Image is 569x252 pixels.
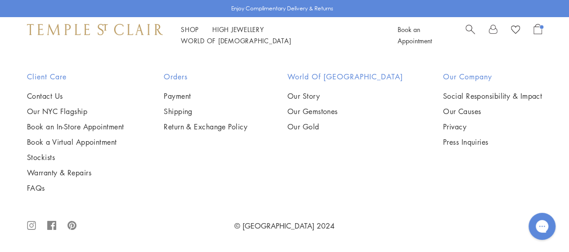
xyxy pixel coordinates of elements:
a: © [GEOGRAPHIC_DATA] 2024 [234,221,335,231]
a: Search [466,24,475,46]
a: Press Inquiries [443,137,542,147]
a: Book an Appointment [398,25,432,45]
h2: Our Company [443,71,542,82]
nav: Main navigation [181,24,377,46]
a: High JewelleryHigh Jewellery [212,25,264,34]
a: Our Story [287,91,403,101]
a: Our Gemstones [287,106,403,116]
a: Book an In-Store Appointment [27,122,124,132]
a: Open Shopping Bag [533,24,542,46]
a: Social Responsibility & Impact [443,91,542,101]
a: Warranty & Repairs [27,168,124,178]
a: FAQs [27,183,124,193]
a: Payment [164,91,247,101]
a: View Wishlist [511,24,520,37]
a: Stockists [27,152,124,162]
a: World of [DEMOGRAPHIC_DATA]World of [DEMOGRAPHIC_DATA] [181,36,291,45]
a: Shipping [164,106,247,116]
a: Book a Virtual Appointment [27,137,124,147]
a: ShopShop [181,25,199,34]
img: Temple St. Clair [27,24,163,35]
a: Our Gold [287,122,403,132]
iframe: Gorgias live chat messenger [524,210,560,243]
a: Our NYC Flagship [27,106,124,116]
a: Our Causes [443,106,542,116]
p: Enjoy Complimentary Delivery & Returns [231,4,333,13]
a: Contact Us [27,91,124,101]
h2: Orders [164,71,247,82]
h2: World of [GEOGRAPHIC_DATA] [287,71,403,82]
a: Return & Exchange Policy [164,122,247,132]
h2: Client Care [27,71,124,82]
a: Privacy [443,122,542,132]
